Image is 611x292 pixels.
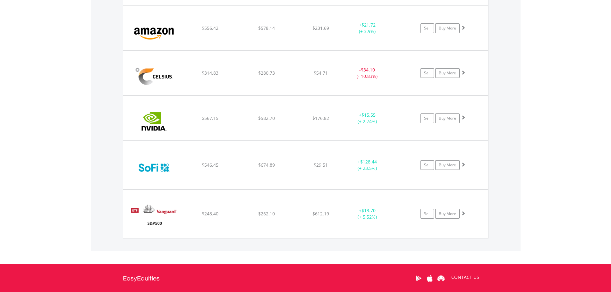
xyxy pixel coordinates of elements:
a: Buy More [435,209,460,219]
span: $582.70 [258,115,275,121]
span: $21.72 [361,22,376,28]
span: $128.44 [360,159,377,165]
img: EQU.US.CELH.png [126,59,182,94]
img: EQU.US.SOFI.png [126,149,182,188]
a: Buy More [435,160,460,170]
span: $13.70 [361,207,376,213]
a: Sell [420,113,434,123]
span: $54.71 [314,70,328,76]
a: CONTACT US [447,268,484,286]
img: EQU.US.VOO.png [126,198,182,236]
a: Sell [420,209,434,219]
a: Apple [424,268,436,288]
span: $29.51 [314,162,328,168]
span: $15.55 [361,112,376,118]
a: Sell [420,160,434,170]
a: Buy More [435,113,460,123]
img: EQU.US.NVDA.png [126,104,182,138]
span: $674.89 [258,162,275,168]
span: $567.15 [202,115,218,121]
span: $578.14 [258,25,275,31]
span: $280.73 [258,70,275,76]
a: Buy More [435,23,460,33]
a: Sell [420,23,434,33]
a: Sell [420,68,434,78]
span: $34.10 [361,67,375,73]
span: $248.40 [202,211,218,217]
span: $231.69 [312,25,329,31]
span: $176.82 [312,115,329,121]
div: - (- 10.83%) [343,67,392,79]
a: Buy More [435,68,460,78]
img: EQU.US.AMZN.png [126,14,182,49]
a: Huawei [436,268,447,288]
span: $314.83 [202,70,218,76]
div: + (+ 23.5%) [343,159,392,171]
div: + (+ 2.74%) [343,112,392,125]
span: $612.19 [312,211,329,217]
span: $546.45 [202,162,218,168]
span: $556.42 [202,25,218,31]
a: Google Play [413,268,424,288]
div: + (+ 3.9%) [343,22,392,35]
span: $262.10 [258,211,275,217]
div: + (+ 5.52%) [343,207,392,220]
